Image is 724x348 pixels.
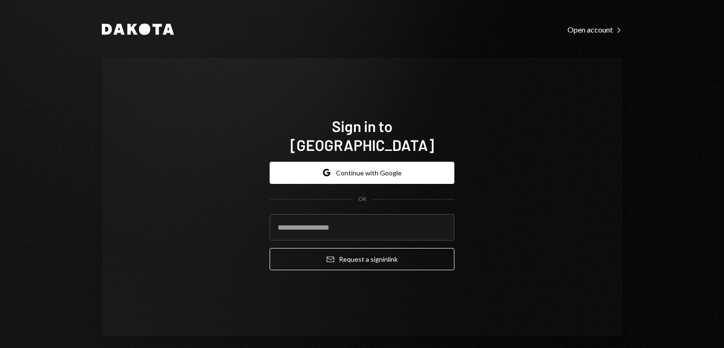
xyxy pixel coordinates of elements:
[358,195,366,203] div: OR
[270,248,454,270] button: Request a signinlink
[568,25,622,34] div: Open account
[270,116,454,154] h1: Sign in to [GEOGRAPHIC_DATA]
[568,24,622,34] a: Open account
[270,162,454,184] button: Continue with Google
